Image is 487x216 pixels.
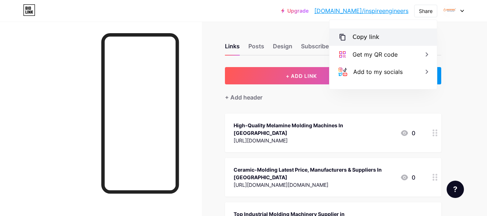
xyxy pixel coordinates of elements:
img: inspireengineers [443,4,456,18]
div: Copy link [353,33,379,41]
a: Upgrade [281,8,309,14]
span: + ADD LINK [286,73,317,79]
div: 0 [400,129,415,137]
div: [URL][DOMAIN_NAME][DOMAIN_NAME] [234,181,394,189]
div: Subscribers [301,42,334,55]
div: Share [419,7,433,15]
div: Get my QR code [353,50,398,59]
div: High-Quality Melamine Molding Machines In [GEOGRAPHIC_DATA] [234,122,394,137]
div: + Add header [225,93,262,102]
button: + ADD LINK [225,67,378,84]
a: [DOMAIN_NAME]/inspireengineers [314,6,408,15]
div: Design [273,42,292,55]
div: Ceramic-Molding Latest Price, Manufacturers & Suppliers In [GEOGRAPHIC_DATA] [234,166,394,181]
div: 0 [400,173,415,182]
div: Posts [248,42,264,55]
div: [URL][DOMAIN_NAME] [234,137,394,144]
div: Links [225,42,240,55]
div: Add to my socials [353,67,403,76]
